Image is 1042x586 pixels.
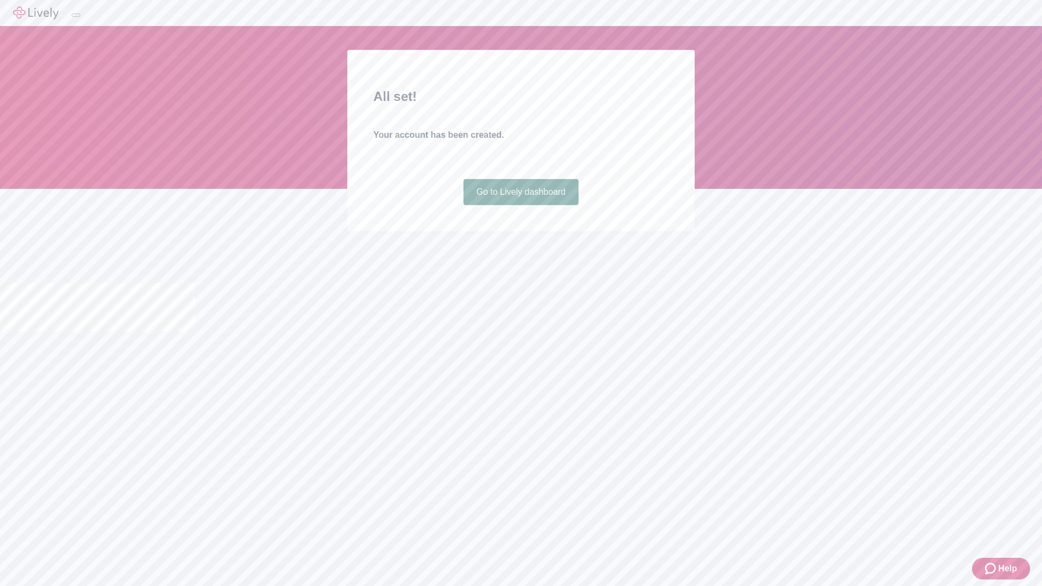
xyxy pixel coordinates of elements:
[985,562,998,575] svg: Zendesk support icon
[972,558,1030,579] button: Zendesk support iconHelp
[998,562,1017,575] span: Help
[373,129,669,142] h4: Your account has been created.
[72,14,80,17] button: Log out
[373,87,669,106] h2: All set!
[463,179,579,205] a: Go to Lively dashboard
[13,7,59,20] img: Lively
